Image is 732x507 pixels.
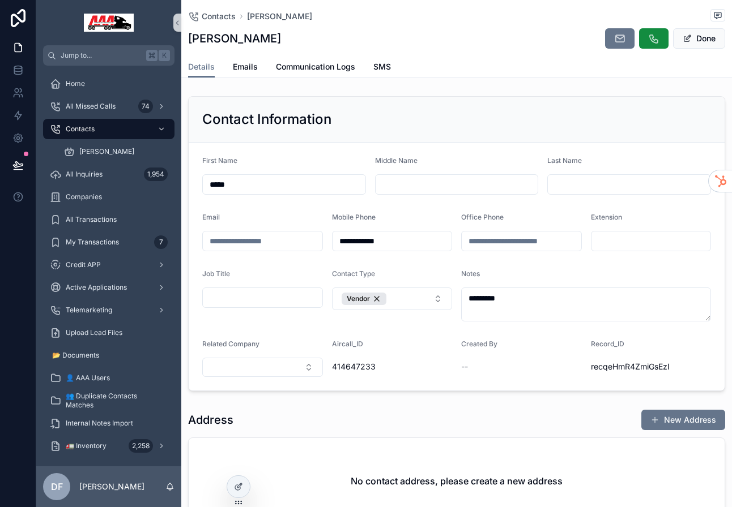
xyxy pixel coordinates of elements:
[332,269,375,278] span: Contact Type
[66,192,102,201] span: Companies
[233,61,258,72] span: Emails
[202,156,237,165] span: First Name
[43,277,175,298] a: Active Applications
[276,57,355,79] a: Communication Logs
[66,283,127,292] span: Active Applications
[188,11,236,22] a: Contacts
[591,340,624,348] span: Record_ID
[233,57,258,79] a: Emails
[66,170,103,179] span: All Inquiries
[144,167,168,181] div: 1,954
[57,141,175,162] a: [PERSON_NAME]
[591,213,622,221] span: Extension
[66,102,116,111] span: All Missed Calls
[461,361,468,372] span: --
[375,156,418,165] span: Middle Name
[66,328,122,337] span: Upload Lead Files
[66,238,119,247] span: My Transactions
[43,255,175,275] a: Credit APP
[43,300,175,320] a: Telemarketing
[202,110,331,128] h2: Contact Information
[43,345,175,366] a: 📂 Documents
[52,351,99,360] span: 📂 Documents
[66,215,117,224] span: All Transactions
[43,164,175,184] a: All Inquiries1,954
[79,147,134,156] span: [PERSON_NAME]
[188,57,215,78] a: Details
[129,439,153,453] div: 2,258
[43,413,175,433] a: Internal Notes Import
[188,31,281,46] h1: [PERSON_NAME]
[43,74,175,94] a: Home
[202,358,323,377] button: Select Button
[347,294,370,303] span: Vendor
[373,61,391,72] span: SMS
[43,187,175,207] a: Companies
[188,61,215,72] span: Details
[373,57,391,79] a: SMS
[43,436,175,456] a: 🚛 Inventory2,258
[43,368,175,388] a: 👤 AAA Users
[43,119,175,139] a: Contacts
[332,340,363,348] span: Aircall_ID
[461,340,497,348] span: Created By
[43,209,175,230] a: All Transactions
[202,340,259,348] span: Related Company
[673,28,725,49] button: Done
[188,412,233,428] h1: Address
[43,323,175,343] a: Upload Lead Files
[51,480,63,493] span: DF
[43,390,175,411] a: 👥 Duplicate Contacts Matches
[66,392,163,410] span: 👥 Duplicate Contacts Matches
[641,410,725,430] button: New Address
[332,361,453,372] span: 414647233
[202,213,220,221] span: Email
[66,79,85,88] span: Home
[66,419,133,428] span: Internal Notes Import
[247,11,312,22] a: [PERSON_NAME]
[43,96,175,117] a: All Missed Calls74
[66,306,112,315] span: Telemarketing
[591,361,712,372] span: recqeHmR4ZmiGsEzl
[276,61,355,72] span: Communication Logs
[332,287,453,310] button: Select Button
[66,441,107,450] span: 🚛 Inventory
[79,481,144,492] p: [PERSON_NAME]
[461,213,504,221] span: Office Phone
[43,45,175,66] button: Jump to...K
[66,373,110,383] span: 👤 AAA Users
[332,213,376,221] span: Mobile Phone
[66,260,101,269] span: Credit APP
[351,474,563,488] h2: No contact address, please create a new address
[61,51,142,60] span: Jump to...
[342,293,386,305] button: Unselect 12
[66,124,95,134] span: Contacts
[84,14,134,32] img: App logo
[36,66,181,466] div: scrollable content
[202,11,236,22] span: Contacts
[202,269,230,278] span: Job Title
[43,232,175,252] a: My Transactions7
[160,51,169,60] span: K
[547,156,582,165] span: Last Name
[138,100,153,113] div: 74
[461,269,480,278] span: Notes
[154,235,168,249] div: 7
